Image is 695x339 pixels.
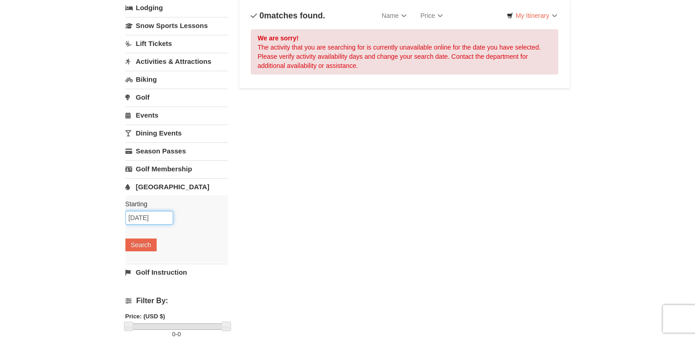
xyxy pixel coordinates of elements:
a: Lift Tickets [125,35,228,52]
strong: Price: (USD $) [125,313,165,320]
a: Price [413,6,450,25]
h4: matches found. [251,11,325,20]
a: [GEOGRAPHIC_DATA] [125,178,228,195]
a: Golf [125,89,228,106]
a: Season Passes [125,142,228,159]
a: Activities & Attractions [125,53,228,70]
span: 0 [260,11,264,20]
strong: We are sorry! [258,34,299,42]
a: Golf Membership [125,160,228,177]
h4: Filter By: [125,297,228,305]
a: Biking [125,71,228,88]
span: 0 [177,331,181,338]
div: The activity that you are searching for is currently unavailable online for the date you have sel... [251,29,559,74]
a: Events [125,107,228,124]
a: Golf Instruction [125,264,228,281]
label: - [125,330,228,339]
button: Search [125,238,157,251]
a: Name [375,6,413,25]
a: Snow Sports Lessons [125,17,228,34]
label: Starting [125,199,221,209]
span: 0 [172,331,175,338]
a: Dining Events [125,124,228,141]
a: My Itinerary [501,9,563,23]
